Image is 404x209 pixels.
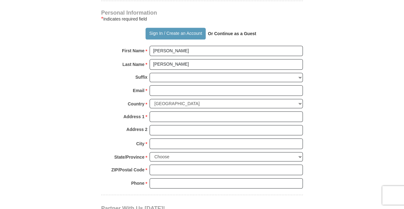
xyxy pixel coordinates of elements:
[123,112,145,121] strong: Address 1
[122,46,144,55] strong: First Name
[208,31,256,36] strong: Or Continue as a Guest
[135,73,147,81] strong: Suffix
[101,10,303,15] h4: Personal Information
[128,100,145,108] strong: Country
[101,15,303,23] div: Indicates required field
[131,179,145,188] strong: Phone
[111,165,145,174] strong: ZIP/Postal Code
[123,60,145,69] strong: Last Name
[114,153,144,161] strong: State/Province
[136,139,144,148] strong: City
[126,125,147,134] strong: Address 2
[146,28,205,39] button: Sign In / Create an Account
[133,86,144,95] strong: Email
